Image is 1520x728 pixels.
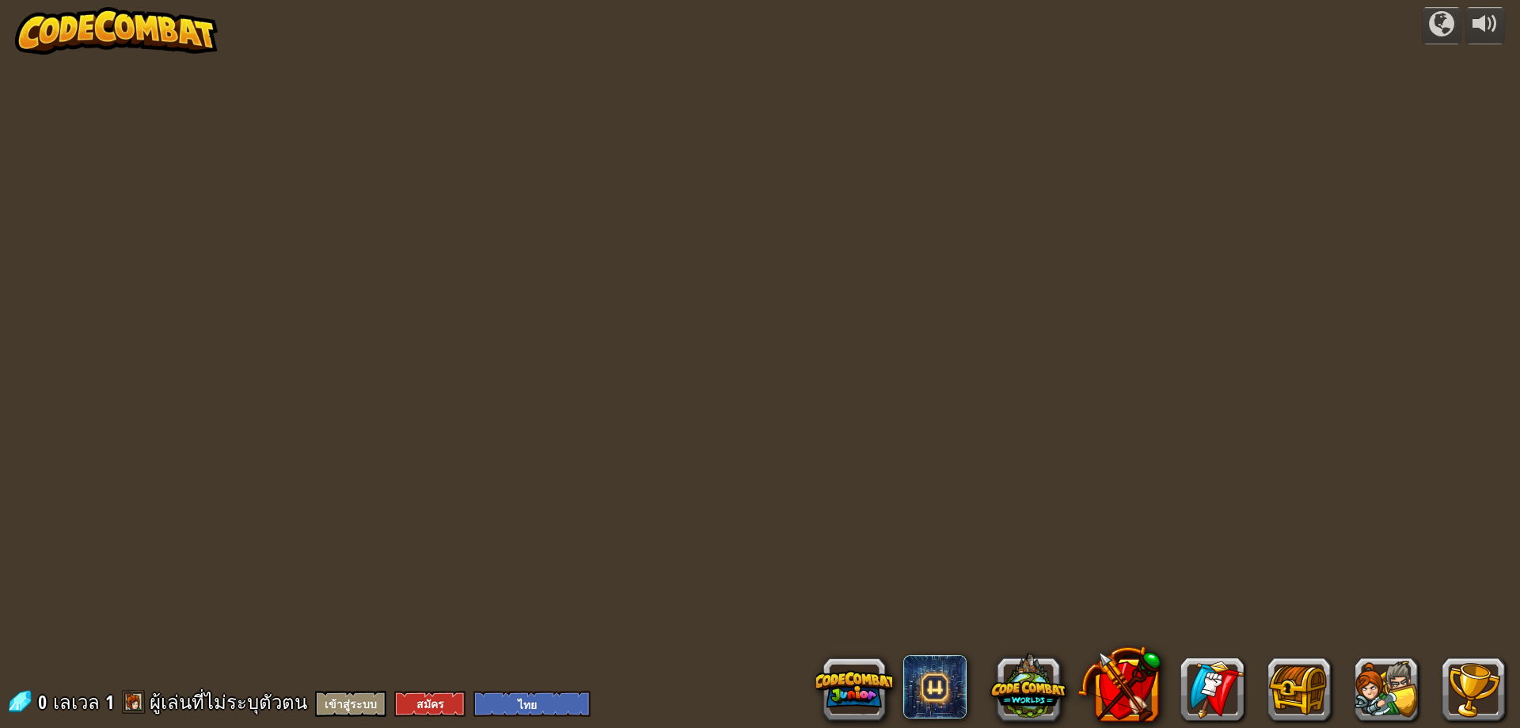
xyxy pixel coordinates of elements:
img: CodeCombat - Learn how to code by playing a game [15,7,218,55]
button: เข้าสู่ระบบ [315,691,386,717]
span: ผู้เล่นที่ไม่ระบุตัวตน [150,689,307,715]
span: 0 [38,689,51,715]
span: เลเวล [53,689,100,715]
button: ปรับระดับเสียง [1465,7,1505,44]
span: 1 [105,689,114,715]
button: แคมเปญ [1422,7,1461,44]
button: สมัคร [394,691,465,717]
